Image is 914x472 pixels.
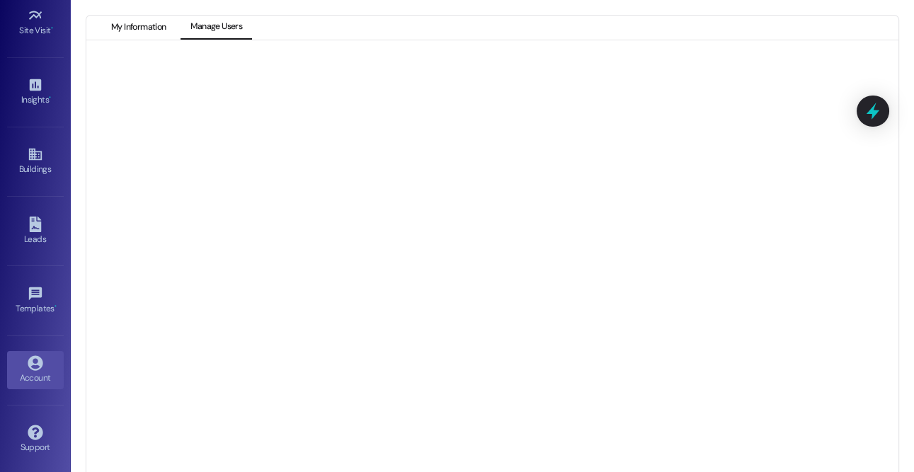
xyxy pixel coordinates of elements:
[49,93,51,103] span: •
[7,351,64,389] a: Account
[181,16,252,40] button: Manage Users
[7,142,64,180] a: Buildings
[7,420,64,459] a: Support
[7,212,64,251] a: Leads
[101,16,176,40] button: My Information
[7,73,64,111] a: Insights •
[7,4,64,42] a: Site Visit •
[55,301,57,311] span: •
[7,282,64,320] a: Templates •
[51,23,53,33] span: •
